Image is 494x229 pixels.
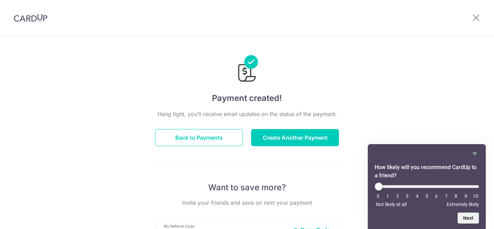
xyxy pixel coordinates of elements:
[443,193,450,199] li: 7
[462,193,469,199] li: 9
[433,193,440,199] li: 6
[14,14,47,22] img: CardUp
[155,199,339,207] p: Invite your friends and save on next your payment
[155,182,339,193] p: Want to save more?
[164,224,288,229] p: My Referral Code
[155,129,243,146] button: Back to Payments
[375,150,479,224] div: How likely will you recommend CardUp to a friend? Select an option from 0 to 10, with 0 being Not...
[236,55,258,84] img: Payments
[414,193,421,199] li: 4
[452,193,459,199] li: 8
[471,150,479,158] button: Hide survey
[375,163,479,180] h2: How likely will you recommend CardUp to a friend? Select an option from 0 to 10, with 0 being Not...
[472,193,479,199] li: 10
[423,193,430,199] li: 5
[404,193,411,199] li: 3
[155,110,339,118] p: Hang tight, you’ll receive email updates on the status of the payment.
[394,193,401,199] li: 2
[155,92,339,104] h4: Payment created!
[447,202,479,207] span: Extremely likely
[375,182,479,207] div: How likely will you recommend CardUp to a friend? Select an option from 0 to 10, with 0 being Not...
[458,213,479,224] button: Next question
[376,202,407,207] span: Not likely at all
[375,193,381,199] li: 0
[251,129,339,146] button: Create Another Payment
[384,193,391,199] li: 1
